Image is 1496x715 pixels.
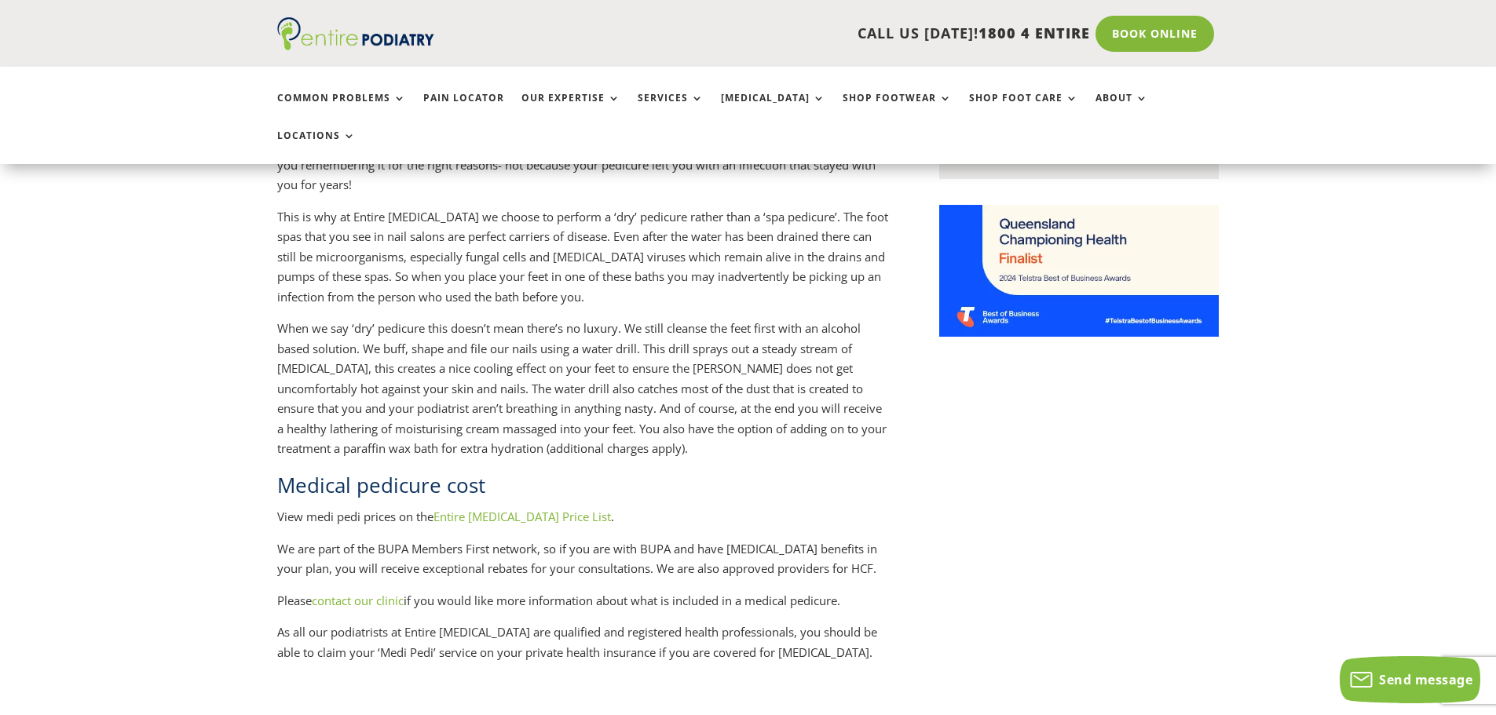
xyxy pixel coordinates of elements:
[277,135,888,207] p: We want your ‘Medi Pedi’ experience to be one of luxury and an experience that you will remember....
[277,207,888,319] p: This is why at Entire [MEDICAL_DATA] we choose to perform a ‘dry’ pedicure rather than a ‘spa ped...
[638,93,704,126] a: Services
[277,319,888,471] p: When we say ‘dry’ pedicure this doesn’t mean there’s no luxury. We still cleanse the feet first w...
[277,622,888,674] p: As all our podiatrists at Entire [MEDICAL_DATA] are qualified and registered health professionals...
[1095,93,1148,126] a: About
[939,205,1219,337] img: Telstra Business Awards QLD State Finalist - Championing Health Category
[277,539,888,591] p: We are part of the BUPA Members First network, so if you are with BUPA and have [MEDICAL_DATA] be...
[1095,16,1214,52] a: Book Online
[277,471,888,507] h2: Medical pedicure cost
[277,93,406,126] a: Common Problems
[277,591,888,623] p: Please if you would like more information about what is included in a medical pedicure.
[277,130,356,164] a: Locations
[277,38,434,53] a: Entire Podiatry
[521,93,620,126] a: Our Expertise
[721,93,825,126] a: [MEDICAL_DATA]
[939,324,1219,340] a: Telstra Business Awards QLD State Finalist - Championing Health Category
[978,24,1090,42] span: 1800 4 ENTIRE
[423,93,504,126] a: Pain Locator
[312,593,404,608] a: contact our clinic
[433,509,611,524] a: Entire [MEDICAL_DATA] Price List
[277,17,434,50] img: logo (1)
[495,24,1090,44] p: CALL US [DATE]!
[1379,671,1472,688] span: Send message
[843,93,952,126] a: Shop Footwear
[1340,656,1480,703] button: Send message
[277,507,888,539] p: View medi pedi prices on the .
[969,93,1078,126] a: Shop Foot Care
